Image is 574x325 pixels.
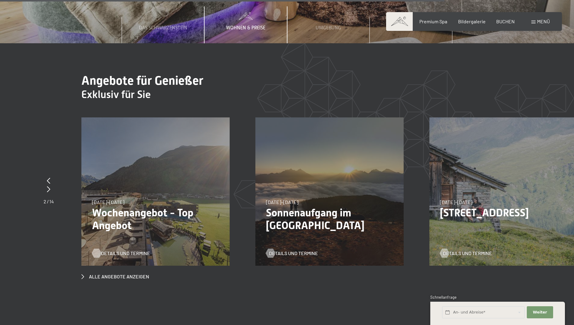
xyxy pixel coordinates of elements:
a: Details und Termine [266,250,318,257]
a: BUCHEN [496,18,515,24]
span: [DATE]–[DATE] [92,199,124,205]
span: / [47,199,49,204]
p: Wochenangebot - Top Angebot [92,206,219,232]
span: Exklusiv für Sie [81,88,151,100]
span: 2 [44,199,46,204]
span: Umgebung [316,25,341,31]
span: 14 [49,199,54,204]
a: Details und Termine [92,250,144,257]
span: [DATE]–[DATE] [440,199,472,205]
span: Das Schwarzenstein [139,25,187,31]
span: Angebote für Genießer [81,74,203,88]
span: Details und Termine [443,250,492,257]
span: Details und Termine [269,250,318,257]
span: Details und Termine [101,250,150,257]
span: Menü [537,18,550,24]
a: Details und Termine [440,250,492,257]
span: Schnellanfrage [430,295,457,300]
p: Sonnenaufgang im [GEOGRAPHIC_DATA] [266,206,393,232]
span: Wohnen & Preise [226,25,265,31]
a: Premium Spa [419,18,447,24]
a: Alle Angebote anzeigen [81,273,149,280]
span: Alle Angebote anzeigen [89,273,149,280]
a: Bildergalerie [458,18,486,24]
button: Weiter [527,306,553,319]
p: [STREET_ADDRESS] [440,206,567,219]
span: Weiter [533,310,547,315]
span: [DATE]–[DATE] [266,199,298,205]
